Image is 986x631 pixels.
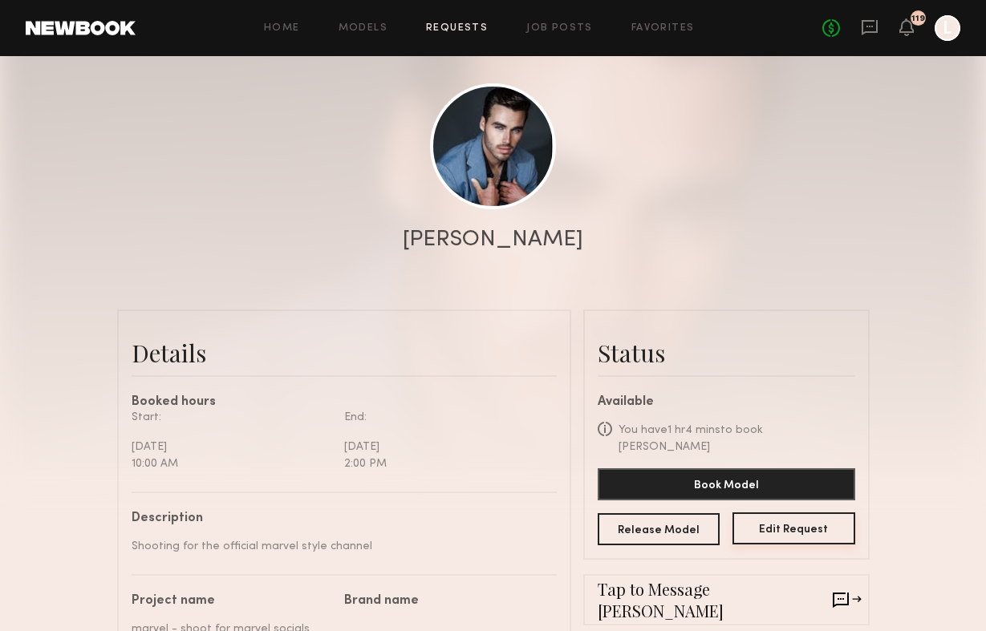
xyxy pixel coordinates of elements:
[598,396,855,409] div: Available
[598,337,855,369] div: Status
[598,578,833,621] span: Tap to Message [PERSON_NAME]
[132,439,332,455] div: [DATE]
[598,513,720,545] button: Release Model
[264,23,300,34] a: Home
[132,595,332,608] div: Project name
[132,337,557,369] div: Details
[526,23,593,34] a: Job Posts
[132,396,557,409] div: Booked hours
[631,23,695,34] a: Favorites
[132,455,332,472] div: 10:00 AM
[426,23,488,34] a: Requests
[732,512,855,544] button: Edit Request
[935,15,960,41] a: L
[132,538,545,555] div: Shooting for the official marvel style channel
[132,512,545,525] div: Description
[344,455,545,472] div: 2:00 PM
[619,422,855,455] div: You have 1 hr 4 mins to book [PERSON_NAME]
[132,409,332,426] div: Start:
[911,14,925,23] div: 119
[339,23,388,34] a: Models
[598,468,855,500] button: Book Model
[403,229,583,251] div: [PERSON_NAME]
[344,439,545,455] div: [DATE]
[344,409,545,426] div: End:
[344,595,545,608] div: Brand name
